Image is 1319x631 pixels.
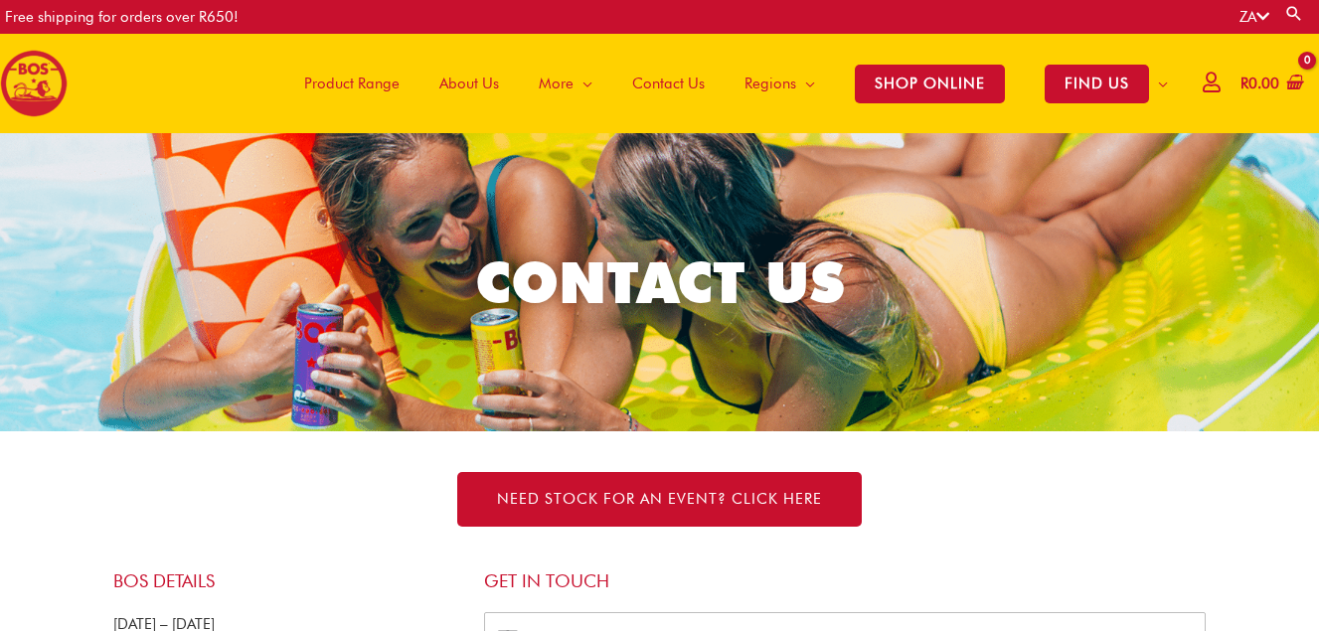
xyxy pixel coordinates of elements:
[439,54,499,113] span: About Us
[284,34,419,133] a: Product Range
[539,54,574,113] span: More
[1240,75,1279,92] bdi: 0.00
[725,34,835,133] a: Regions
[497,492,822,507] span: NEED STOCK FOR AN EVENT? Click here
[1045,65,1149,103] span: FIND US
[1240,75,1248,92] span: R
[113,570,464,592] h4: BOS Details
[484,570,1207,592] h4: Get in touch
[304,54,400,113] span: Product Range
[612,34,725,133] a: Contact Us
[744,54,796,113] span: Regions
[269,34,1188,133] nav: Site Navigation
[855,65,1005,103] span: SHOP ONLINE
[1284,4,1304,23] a: Search button
[457,472,862,527] a: NEED STOCK FOR AN EVENT? Click here
[519,34,612,133] a: More
[835,34,1025,133] a: SHOP ONLINE
[419,34,519,133] a: About Us
[1237,62,1304,106] a: View Shopping Cart, empty
[104,245,1215,319] h2: CONTACT US
[1239,8,1269,26] a: ZA
[632,54,705,113] span: Contact Us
